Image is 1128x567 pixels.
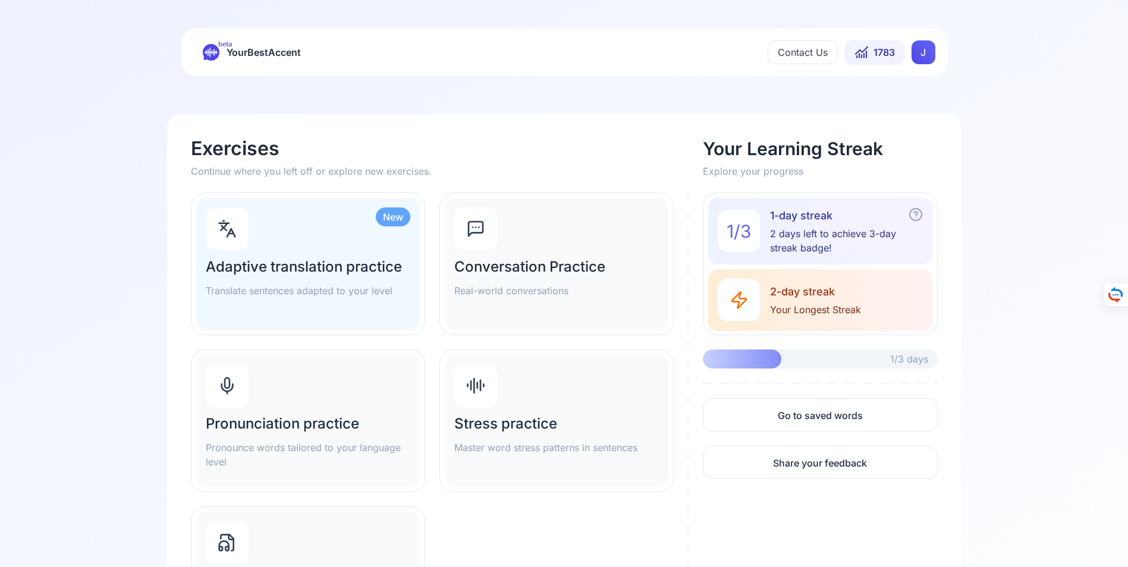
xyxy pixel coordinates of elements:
h2: Adaptive translation practice [206,257,410,276]
p: Real-world conversations [454,283,659,298]
a: Conversation PracticeReal-world conversations [439,193,674,335]
p: Translate sentences adapted to your level [206,283,410,298]
h2: Your Learning Streak [703,138,937,159]
a: Share your feedback [703,446,937,479]
div: J [912,40,935,64]
span: 2 days left to achieve 3-day streak badge! [770,226,922,255]
h2: Conversation Practice [454,257,659,276]
button: JJ [912,40,935,64]
h2: Stress practice [454,414,659,433]
span: YourBestAccent [227,44,301,61]
span: 1/3 days [890,352,928,366]
a: Go to saved words [703,398,937,431]
button: Contact Us [768,40,838,64]
p: Continue where you left off or explore new exercises. [191,164,689,178]
h2: Pronunciation practice [206,414,410,433]
a: betaYourBestAccent [193,44,310,61]
p: Master word stress patterns in sentences [454,440,659,455]
a: Stress practiceMaster word stress patterns in sentences [439,349,674,492]
span: 1 / 3 [727,220,752,242]
span: 1783 [874,45,895,59]
span: beta [218,39,232,49]
h1: Exercises [191,138,689,159]
p: Pronounce words tailored to your language level [206,440,410,469]
a: Pronunciation practicePronounce words tailored to your language level [191,349,425,492]
span: 1-day streak [770,207,922,224]
a: NewAdaptive translation practiceTranslate sentences adapted to your level [191,193,425,335]
button: 1783 [845,40,904,64]
p: Explore your progress [703,164,937,178]
span: 2-day streak [770,283,861,300]
span: Your Longest Streak [770,303,861,317]
div: New [376,207,410,226]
